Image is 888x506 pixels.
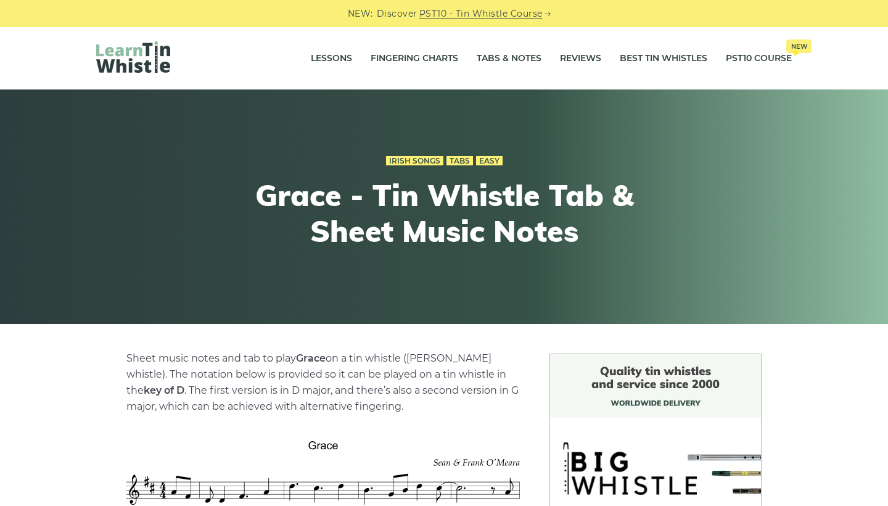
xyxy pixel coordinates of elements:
[371,43,458,74] a: Fingering Charts
[446,156,473,166] a: Tabs
[296,352,326,364] strong: Grace
[477,43,541,74] a: Tabs & Notes
[786,39,812,53] span: New
[476,156,503,166] a: Easy
[560,43,601,74] a: Reviews
[726,43,792,74] a: PST10 CourseNew
[96,41,170,73] img: LearnTinWhistle.com
[311,43,352,74] a: Lessons
[126,350,520,415] p: Sheet music notes and tab to play on a tin whistle ([PERSON_NAME] whistle). The notation below is...
[386,156,443,166] a: Irish Songs
[217,178,671,249] h1: Grace - Tin Whistle Tab & Sheet Music Notes
[144,384,184,396] strong: key of D
[620,43,707,74] a: Best Tin Whistles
